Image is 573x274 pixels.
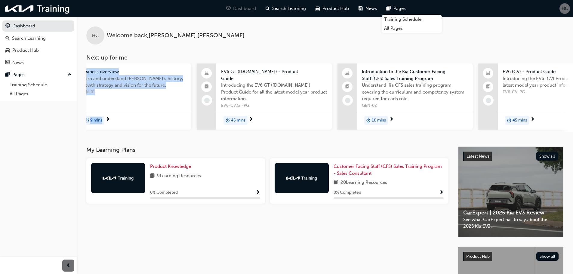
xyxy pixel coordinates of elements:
[86,146,448,153] h3: My Learning Plans
[382,24,442,33] a: All Pages
[85,116,89,124] span: duration-icon
[2,45,74,56] a: Product Hub
[272,5,306,12] span: Search Learning
[486,83,490,91] span: booktick-icon
[56,63,191,130] a: Business overviewLearn and understand [PERSON_NAME]'s history, growth strategy and vision for the...
[345,98,350,103] span: learningRecordVerb_NONE-icon
[387,5,391,12] span: pages-icon
[345,83,350,91] span: booktick-icon
[266,5,270,12] span: search-icon
[233,5,256,12] span: Dashboard
[5,23,10,29] span: guage-icon
[285,175,318,181] img: kia-training
[221,2,261,15] a: guage-iconDashboard
[90,117,102,124] span: 9 mins
[362,68,468,82] span: Introduction to the Kia Customer Facing Staff (CFS) Sales Training Program
[107,32,245,39] span: Welcome back , [PERSON_NAME] [PERSON_NAME]
[486,69,490,77] span: laptop-icon
[2,69,74,80] button: Pages
[359,5,363,12] span: news-icon
[205,69,209,77] span: laptop-icon
[12,47,39,54] div: Product Hub
[7,89,74,99] a: All Pages
[150,189,178,196] span: 0 % Completed
[3,2,72,15] img: kia-training
[2,57,74,68] a: News
[231,117,245,124] span: 45 mins
[5,60,10,66] span: news-icon
[256,189,260,196] button: Show Progress
[337,63,473,130] a: Introduction to the Kia Customer Facing Staff (CFS) Sales Training ProgramUnderstand Kia CFS sale...
[334,163,444,177] a: Customer Facing Staff (CFS) Sales Training Program - Sales Consultant
[439,190,444,195] span: Show Progress
[80,75,186,89] span: Learn and understand [PERSON_NAME]'s history, growth strategy and vision for the future.
[466,254,490,259] span: Product Hub
[362,82,468,102] span: Understand Kia CFS sales training program, covering the curriculum and competency system required...
[77,54,573,61] h3: Next up for me
[256,190,260,195] span: Show Progress
[345,69,350,77] span: laptop-icon
[536,252,559,261] button: Show all
[439,189,444,196] button: Show Progress
[249,117,253,122] span: next-icon
[80,89,186,96] span: GEN-01
[463,216,558,230] span: See what CarExpert has to say about the 2025 Kia EV3.
[205,83,209,91] span: booktick-icon
[334,189,361,196] span: 0 % Completed
[2,19,74,69] button: DashboardSearch LearningProduct HubNews
[5,48,10,53] span: car-icon
[316,5,320,12] span: car-icon
[150,164,191,169] span: Product Knowledge
[389,117,394,122] span: next-icon
[536,152,559,161] button: Show all
[362,102,468,109] span: GEN-02
[261,2,311,15] a: search-iconSearch Learning
[92,32,99,39] span: HC
[334,179,338,186] span: book-icon
[513,117,527,124] span: 45 mins
[157,172,201,180] span: 9 Learning Resources
[221,68,327,82] span: EV6 GT ([DOMAIN_NAME]) - Product Guide
[80,68,186,75] span: Business overview
[226,5,231,12] span: guage-icon
[467,154,489,159] span: Latest News
[334,164,442,176] span: Customer Facing Staff (CFS) Sales Training Program - Sales Consultant
[382,2,411,15] a: pages-iconPages
[7,80,74,90] a: Training Schedule
[458,146,563,237] a: Latest NewsShow allCarExpert | 2025 Kia EV3 ReviewSee what CarExpert has to say about the 2025 Ki...
[221,82,327,102] span: Introducing the EV6 GT ([DOMAIN_NAME]) Product Guide for all the latest model year product inform...
[562,5,568,12] span: HC
[12,59,24,66] div: News
[226,116,230,124] span: duration-icon
[365,5,377,12] span: News
[2,20,74,32] a: Dashboard
[393,5,406,12] span: Pages
[5,72,10,78] span: pages-icon
[5,36,10,41] span: search-icon
[106,117,110,122] span: next-icon
[68,71,72,79] span: up-icon
[354,2,382,15] a: news-iconNews
[2,33,74,44] a: Search Learning
[12,71,25,78] div: Pages
[463,252,559,261] a: Product HubShow all
[221,102,327,109] span: EV6-CV.GT-PG
[382,15,442,24] a: Training Schedule
[463,209,558,216] span: CarExpert | 2025 Kia EV3 Review
[463,152,558,161] a: Latest NewsShow all
[150,163,193,170] a: Product Knowledge
[150,172,155,180] span: book-icon
[372,117,386,124] span: 10 mins
[530,117,535,122] span: next-icon
[486,98,491,103] span: learningRecordVerb_NONE-icon
[366,116,371,124] span: duration-icon
[322,5,349,12] span: Product Hub
[204,98,210,103] span: learningRecordVerb_NONE-icon
[102,175,135,181] img: kia-training
[311,2,354,15] a: car-iconProduct Hub
[66,262,71,269] span: prev-icon
[340,179,387,186] span: 20 Learning Resources
[197,63,332,130] a: EV6 GT ([DOMAIN_NAME]) - Product GuideIntroducing the EV6 GT ([DOMAIN_NAME]) Product Guide for al...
